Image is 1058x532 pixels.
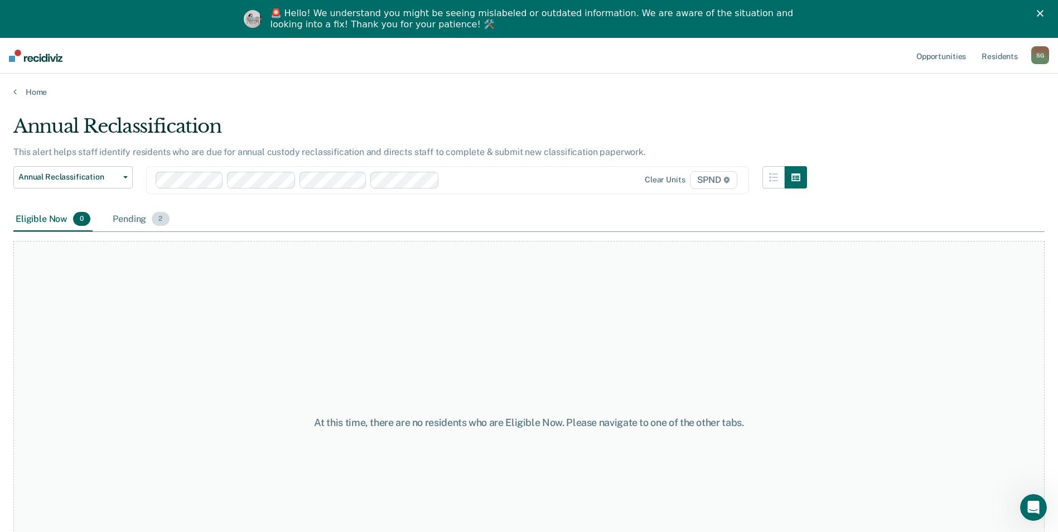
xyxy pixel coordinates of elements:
[272,417,787,429] div: At this time, there are no residents who are Eligible Now. Please navigate to one of the other tabs.
[979,38,1020,74] a: Residents
[9,50,62,62] img: Recidiviz
[1031,46,1049,64] div: S G
[645,175,685,185] div: Clear units
[13,87,1045,97] a: Home
[13,115,807,147] div: Annual Reclassification
[914,38,968,74] a: Opportunities
[73,212,90,226] span: 0
[110,207,171,232] div: Pending2
[13,207,93,232] div: Eligible Now0
[13,166,133,188] button: Annual Reclassification
[270,8,797,30] div: 🚨 Hello! We understand you might be seeing mislabeled or outdated information. We are aware of th...
[1031,46,1049,64] button: SG
[1020,494,1047,521] iframe: Intercom live chat
[152,212,169,226] span: 2
[13,147,646,157] p: This alert helps staff identify residents who are due for annual custody reclassification and dir...
[690,171,737,189] span: SPND
[18,172,119,182] span: Annual Reclassification
[1037,10,1048,17] div: Close
[244,10,262,28] img: Profile image for Kim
